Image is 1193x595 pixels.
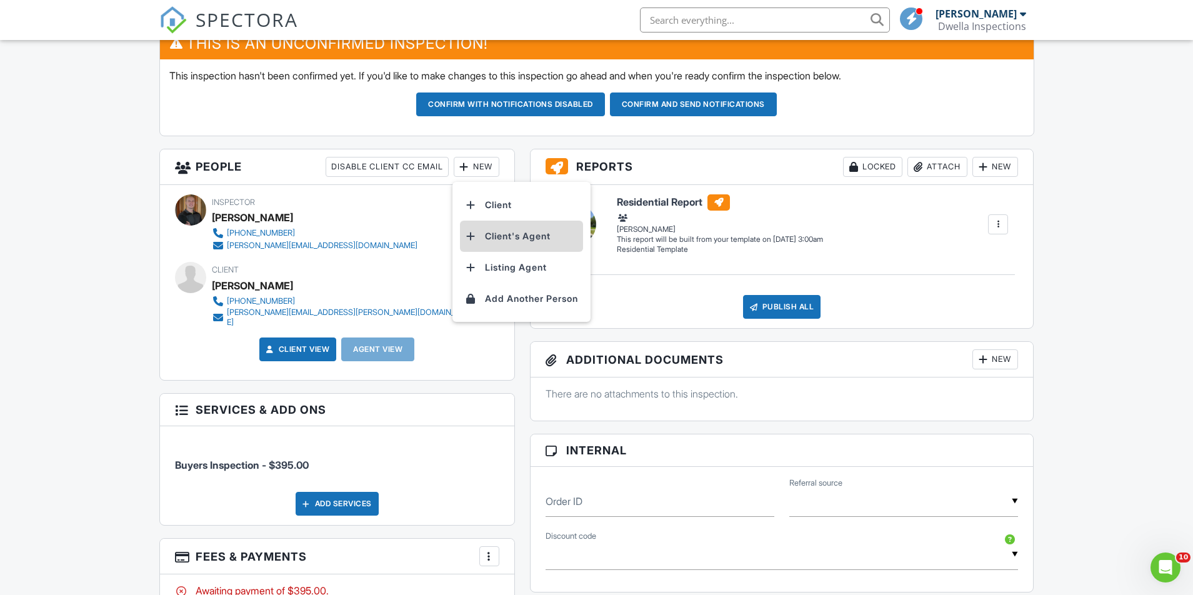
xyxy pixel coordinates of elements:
h6: Residential Report [617,194,823,211]
div: Disable Client CC Email [326,157,449,177]
h3: Additional Documents [531,342,1034,377]
img: The Best Home Inspection Software - Spectora [159,6,187,34]
span: SPECTORA [196,6,298,32]
p: This inspection hasn't been confirmed yet. If you'd like to make changes to this inspection go ah... [169,69,1024,82]
button: Confirm and send notifications [610,92,777,116]
a: [PHONE_NUMBER] [212,295,476,307]
iframe: Intercom live chat [1151,552,1181,582]
input: Search everything... [640,7,890,32]
div: [PERSON_NAME] [212,208,293,227]
h3: This is an Unconfirmed Inspection! [160,28,1034,59]
div: Add Services [296,492,379,516]
div: This report will be built from your template on [DATE] 3:00am [617,234,823,244]
h3: People [160,149,514,185]
div: [PERSON_NAME] [617,212,823,234]
div: Locked [843,157,902,177]
div: [PHONE_NUMBER] [227,296,295,306]
span: Client [212,265,239,274]
label: Discount code [546,531,596,542]
div: Publish All [743,295,821,319]
label: Referral source [789,477,842,489]
div: New [454,157,499,177]
a: Client View [264,343,330,356]
div: New [972,349,1018,369]
span: Buyers Inspection - $395.00 [175,459,309,471]
h3: Services & Add ons [160,394,514,426]
h3: Fees & Payments [160,539,514,574]
p: There are no attachments to this inspection. [546,387,1019,401]
h3: Reports [531,149,1034,185]
span: 10 [1176,552,1191,562]
h3: Internal [531,434,1034,467]
div: [PERSON_NAME] [212,276,293,295]
div: [PERSON_NAME] [936,7,1017,20]
span: Inspector [212,197,255,207]
div: [PERSON_NAME][EMAIL_ADDRESS][PERSON_NAME][DOMAIN_NAME] [227,307,476,327]
li: Service: Buyers Inspection [175,436,499,482]
div: Residential Template [617,244,823,255]
a: SPECTORA [159,17,298,43]
label: Order ID [546,494,582,508]
div: [PERSON_NAME][EMAIL_ADDRESS][DOMAIN_NAME] [227,241,417,251]
a: [PERSON_NAME][EMAIL_ADDRESS][DOMAIN_NAME] [212,239,417,252]
button: Confirm with notifications disabled [416,92,605,116]
a: [PHONE_NUMBER] [212,227,417,239]
div: Dwella Inspections [938,20,1026,32]
div: Attach [907,157,967,177]
div: New [972,157,1018,177]
a: [PERSON_NAME][EMAIL_ADDRESS][PERSON_NAME][DOMAIN_NAME] [212,307,476,327]
div: [PHONE_NUMBER] [227,228,295,238]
